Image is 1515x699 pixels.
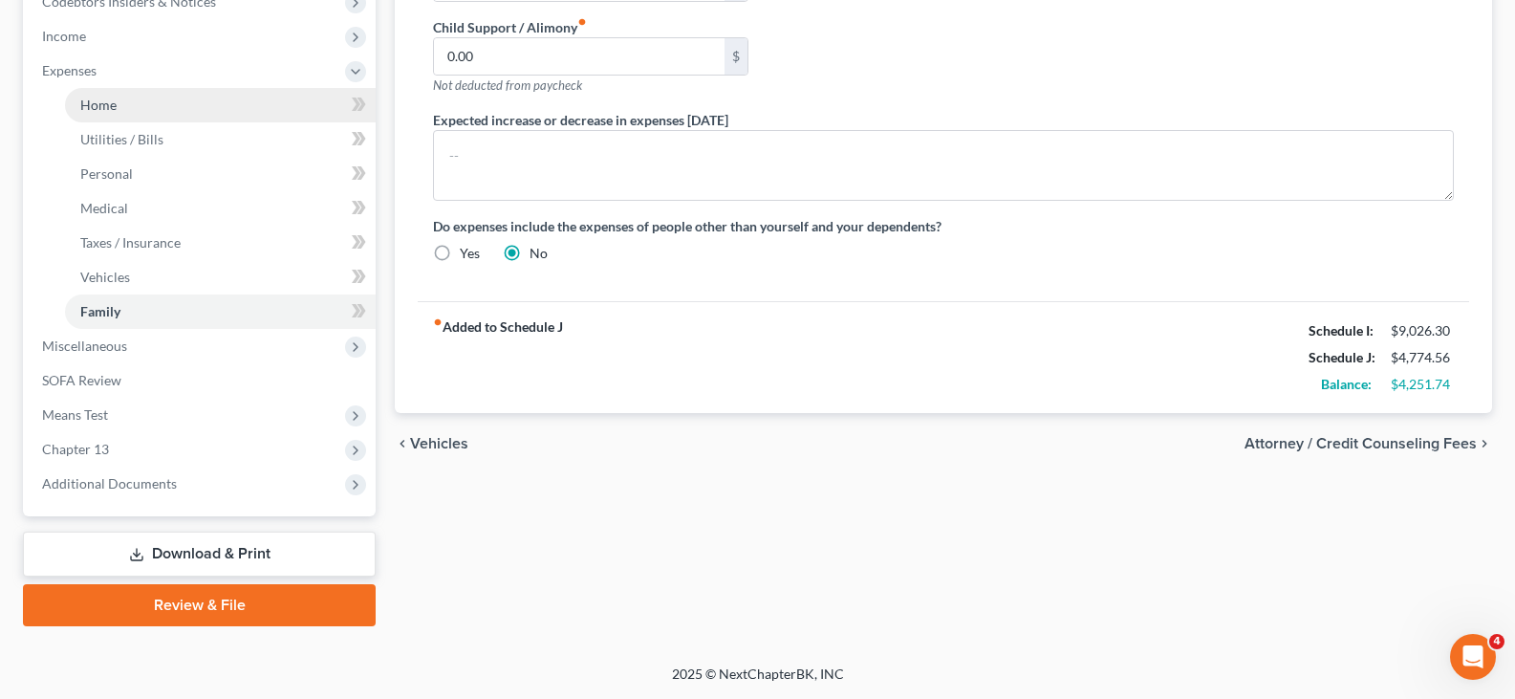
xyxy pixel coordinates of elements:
[80,303,120,319] span: Family
[1391,375,1454,394] div: $4,251.74
[80,200,128,216] span: Medical
[1321,376,1372,392] strong: Balance:
[433,317,563,398] strong: Added to Schedule J
[433,317,443,327] i: fiber_manual_record
[460,244,480,263] label: Yes
[213,665,1303,699] div: 2025 © NextChapterBK, INC
[65,260,376,295] a: Vehicles
[42,372,121,388] span: SOFA Review
[65,88,376,122] a: Home
[1244,436,1477,451] span: Attorney / Credit Counseling Fees
[1450,634,1496,680] iframe: Intercom live chat
[1489,634,1504,649] span: 4
[725,38,747,75] div: $
[23,584,376,626] a: Review & File
[65,122,376,157] a: Utilities / Bills
[27,363,376,398] a: SOFA Review
[1477,436,1492,451] i: chevron_right
[65,295,376,329] a: Family
[1391,348,1454,367] div: $4,774.56
[42,338,127,354] span: Miscellaneous
[433,77,582,93] span: Not deducted from paycheck
[42,406,108,423] span: Means Test
[410,436,468,451] span: Vehicles
[65,226,376,260] a: Taxes / Insurance
[80,165,133,182] span: Personal
[80,97,117,113] span: Home
[1244,436,1492,451] button: Attorney / Credit Counseling Fees chevron_right
[80,131,163,147] span: Utilities / Bills
[65,191,376,226] a: Medical
[80,234,181,251] span: Taxes / Insurance
[80,269,130,285] span: Vehicles
[577,17,587,27] i: fiber_manual_record
[530,244,548,263] label: No
[42,441,109,457] span: Chapter 13
[433,110,728,130] label: Expected increase or decrease in expenses [DATE]
[1391,321,1454,340] div: $9,026.30
[395,436,468,451] button: chevron_left Vehicles
[42,28,86,44] span: Income
[65,157,376,191] a: Personal
[434,38,724,75] input: --
[1309,322,1374,339] strong: Schedule I:
[42,62,97,78] span: Expenses
[433,216,1454,236] label: Do expenses include the expenses of people other than yourself and your dependents?
[42,475,177,491] span: Additional Documents
[1309,349,1375,365] strong: Schedule J:
[395,436,410,451] i: chevron_left
[433,17,587,37] label: Child Support / Alimony
[23,532,376,577] a: Download & Print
